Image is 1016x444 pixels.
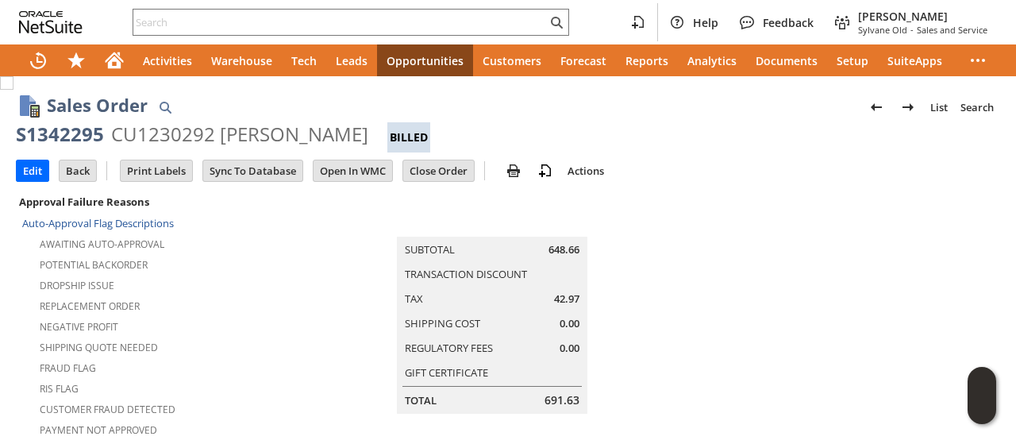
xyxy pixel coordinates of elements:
span: Oracle Guided Learning Widget. To move around, please hold and drag [968,396,996,425]
span: 691.63 [545,392,579,408]
a: Total [405,393,437,407]
a: Transaction Discount [405,267,527,281]
span: Leads [336,53,368,68]
a: Reports [616,44,678,76]
span: SuiteApps [887,53,942,68]
svg: Search [547,13,566,32]
img: Quick Find [156,98,175,117]
a: Leads [326,44,377,76]
a: Subtotal [405,242,455,257]
input: Print Labels [121,160,192,181]
span: Documents [756,53,818,68]
a: Documents [746,44,827,76]
span: Activities [143,53,192,68]
a: Regulatory Fees [405,341,493,355]
a: Negative Profit [40,320,118,334]
div: CU1230292 [PERSON_NAME] [111,122,368,147]
a: Warehouse [202,44,282,76]
a: RIS flag [40,382,79,396]
img: Next [899,98,918,117]
input: Edit [17,160,48,181]
a: Home [95,44,133,76]
a: Search [954,95,1000,120]
span: Sales and Service [917,24,987,36]
span: Forecast [560,53,606,68]
a: Awaiting Auto-Approval [40,237,164,251]
span: [PERSON_NAME] [858,9,987,24]
span: Opportunities [387,53,464,68]
a: Forecast [551,44,616,76]
div: S1342295 [16,122,104,147]
span: 648.66 [548,242,579,257]
a: Setup [827,44,878,76]
a: Tax [405,291,423,306]
a: Potential Backorder [40,258,148,272]
a: Opportunities [377,44,473,76]
input: Close Order [403,160,474,181]
span: Tech [291,53,317,68]
span: Warehouse [211,53,272,68]
svg: Home [105,51,124,70]
img: print.svg [504,161,523,180]
a: Shipping Cost [405,316,480,330]
svg: logo [19,11,83,33]
span: - [910,24,914,36]
div: More menus [959,44,997,76]
a: Shipping Quote Needed [40,341,158,354]
img: Previous [867,98,886,117]
a: Customer Fraud Detected [40,403,175,416]
a: Tech [282,44,326,76]
a: Activities [133,44,202,76]
div: Billed [387,122,430,153]
input: Back [60,160,96,181]
div: Approval Failure Reasons [16,191,301,212]
span: Setup [837,53,868,68]
div: Shortcuts [57,44,95,76]
span: 0.00 [560,341,579,356]
span: Analytics [687,53,737,68]
a: Auto-Approval Flag Descriptions [22,216,174,230]
a: List [924,95,954,120]
span: Feedback [763,15,814,30]
a: Fraud Flag [40,361,96,375]
iframe: Click here to launch Oracle Guided Learning Help Panel [968,367,996,424]
span: Reports [625,53,668,68]
a: Recent Records [19,44,57,76]
a: Replacement Order [40,299,140,313]
svg: Recent Records [29,51,48,70]
span: Customers [483,53,541,68]
input: Sync To Database [203,160,302,181]
a: Payment not approved [40,423,157,437]
input: Open In WMC [314,160,392,181]
caption: Summary [397,211,587,237]
span: Sylvane Old [858,24,907,36]
a: Gift Certificate [405,365,488,380]
a: Dropship Issue [40,279,114,292]
span: Help [693,15,718,30]
svg: Shortcuts [67,51,86,70]
img: add-record.svg [536,161,555,180]
a: Actions [561,164,610,178]
a: Analytics [678,44,746,76]
h1: Sales Order [47,92,148,118]
input: Search [133,13,547,32]
span: 42.97 [554,291,579,307]
span: 0.00 [560,316,579,331]
a: Customers [473,44,551,76]
a: SuiteApps [878,44,952,76]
